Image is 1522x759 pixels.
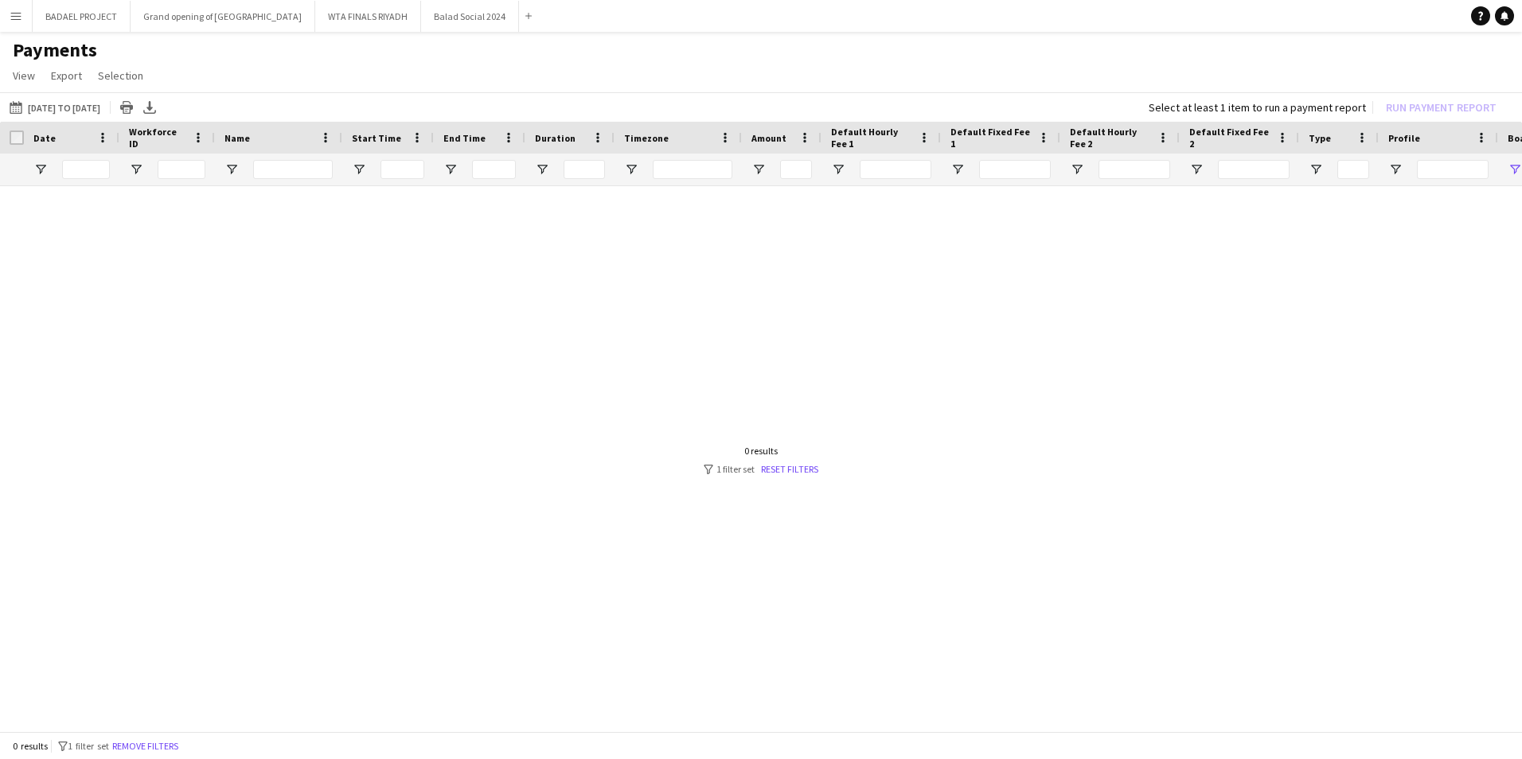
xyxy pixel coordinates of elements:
input: Start Time Filter Input [380,160,424,179]
button: Open Filter Menu [352,162,366,177]
span: 1 filter set [68,740,109,752]
input: Workforce ID Filter Input [158,160,205,179]
a: Reset filters [761,463,818,475]
input: Column with Header Selection [10,130,24,145]
button: Open Filter Menu [751,162,766,177]
button: Open Filter Menu [1309,162,1323,177]
span: Selection [98,68,143,83]
span: Default Fixed Fee 1 [950,126,1032,150]
span: View [13,68,35,83]
button: BADAEL PROJECT [33,1,131,32]
div: Select at least 1 item to run a payment report [1149,100,1366,115]
a: View [6,65,41,86]
input: Type Filter Input [1337,160,1369,179]
button: Open Filter Menu [224,162,239,177]
span: Profile [1388,132,1420,144]
span: Default Fixed Fee 2 [1189,126,1270,150]
button: WTA FINALS RIYADH [315,1,421,32]
button: Open Filter Menu [831,162,845,177]
span: Amount [751,132,786,144]
span: Default Hourly Fee 1 [831,126,912,150]
input: Default Fixed Fee 2 Filter Input [1218,160,1290,179]
button: Open Filter Menu [1508,162,1522,177]
button: Open Filter Menu [1388,162,1403,177]
button: Open Filter Menu [535,162,549,177]
input: Timezone Filter Input [653,160,732,179]
button: Open Filter Menu [1070,162,1084,177]
button: [DATE] to [DATE] [6,98,103,117]
button: Balad Social 2024 [421,1,519,32]
button: Open Filter Menu [624,162,638,177]
span: Export [51,68,82,83]
input: Default Hourly Fee 1 Filter Input [860,160,931,179]
button: Open Filter Menu [1189,162,1204,177]
span: Name [224,132,250,144]
div: 0 results [704,445,818,457]
span: Date [33,132,56,144]
button: Open Filter Menu [129,162,143,177]
div: 1 filter set [704,463,818,475]
input: Profile Filter Input [1417,160,1489,179]
app-action-btn: Export XLSX [140,98,159,117]
span: End Time [443,132,486,144]
button: Open Filter Menu [950,162,965,177]
input: Name Filter Input [253,160,333,179]
a: Export [45,65,88,86]
button: Open Filter Menu [443,162,458,177]
span: Duration [535,132,576,144]
button: Grand opening of [GEOGRAPHIC_DATA] [131,1,315,32]
input: Default Fixed Fee 1 Filter Input [979,160,1051,179]
a: Selection [92,65,150,86]
button: Remove filters [109,738,181,755]
span: Type [1309,132,1331,144]
button: Open Filter Menu [33,162,48,177]
input: Date Filter Input [62,160,110,179]
span: Default Hourly Fee 2 [1070,126,1151,150]
input: Default Hourly Fee 2 Filter Input [1099,160,1170,179]
input: End Time Filter Input [472,160,516,179]
input: Amount Filter Input [780,160,812,179]
span: Timezone [624,132,669,144]
app-action-btn: Print [117,98,136,117]
span: Workforce ID [129,126,186,150]
span: Start Time [352,132,401,144]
